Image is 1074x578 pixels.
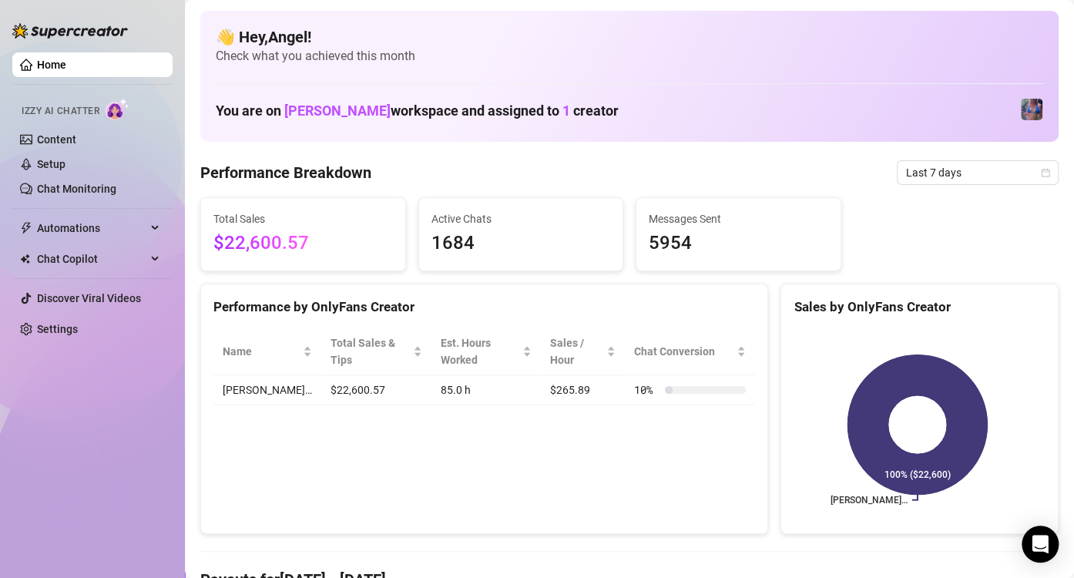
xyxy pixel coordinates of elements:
[431,210,611,227] span: Active Chats
[431,229,611,258] span: 1684
[321,328,431,375] th: Total Sales & Tips
[634,343,733,360] span: Chat Conversion
[1022,526,1059,563] div: Open Intercom Messenger
[906,161,1049,184] span: Last 7 days
[37,292,141,304] a: Discover Viral Videos
[634,381,659,398] span: 10 %
[37,183,116,195] a: Chat Monitoring
[1041,168,1050,177] span: calendar
[441,334,519,368] div: Est. Hours Worked
[37,323,78,335] a: Settings
[794,297,1045,318] div: Sales by OnlyFans Creator
[37,59,66,71] a: Home
[649,210,828,227] span: Messages Sent
[541,328,625,375] th: Sales / Hour
[541,375,625,405] td: $265.89
[20,254,30,264] img: Chat Copilot
[550,334,603,368] span: Sales / Hour
[37,133,76,146] a: Content
[831,495,908,506] text: [PERSON_NAME]…
[213,375,321,405] td: [PERSON_NAME]…
[431,375,541,405] td: 85.0 h
[321,375,431,405] td: $22,600.57
[649,229,828,258] span: 5954
[37,247,146,271] span: Chat Copilot
[213,328,321,375] th: Name
[213,297,755,318] div: Performance by OnlyFans Creator
[223,343,300,360] span: Name
[625,328,755,375] th: Chat Conversion
[20,222,32,234] span: thunderbolt
[213,210,393,227] span: Total Sales
[562,102,570,119] span: 1
[106,98,129,120] img: AI Chatter
[12,23,128,39] img: logo-BBDzfeDw.svg
[216,48,1043,65] span: Check what you achieved this month
[37,216,146,240] span: Automations
[284,102,391,119] span: [PERSON_NAME]
[200,162,371,183] h4: Performance Breakdown
[213,229,393,258] span: $22,600.57
[37,158,65,170] a: Setup
[216,102,619,119] h1: You are on workspace and assigned to creator
[331,334,410,368] span: Total Sales & Tips
[216,26,1043,48] h4: 👋 Hey, Angel !
[1021,99,1042,120] img: Jaylie
[22,104,99,119] span: Izzy AI Chatter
